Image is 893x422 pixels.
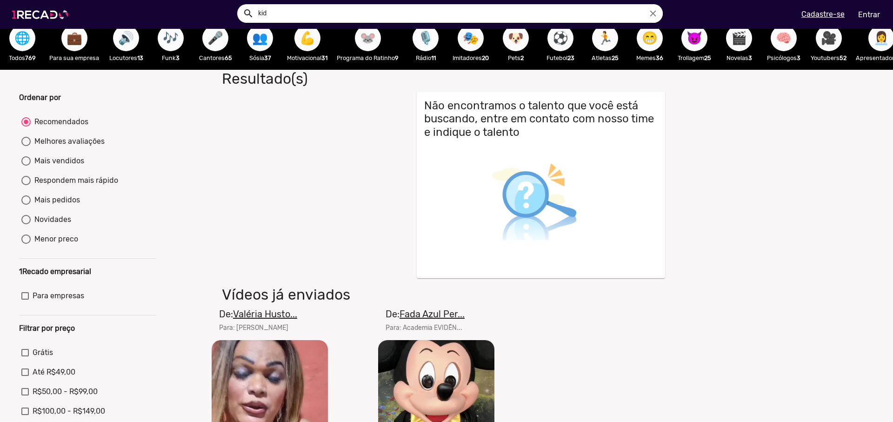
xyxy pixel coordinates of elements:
button: 😈 [681,25,707,51]
span: 🎥 [821,25,837,51]
b: Filtrar por preço [19,324,75,333]
div: Recomendados [31,116,88,127]
b: 23 [567,54,574,61]
p: Trollagem [677,54,712,62]
span: 💼 [67,25,82,51]
p: Todos [5,54,40,62]
b: 31 [321,54,327,61]
i: close [648,8,658,19]
p: Futebol [543,54,578,62]
a: Entrar [852,7,886,23]
p: Memes [632,54,667,62]
p: Rádio [408,54,443,62]
button: Example home icon [240,5,256,21]
div: Mais vendidos [31,155,84,167]
button: 💪 [294,25,320,51]
span: 🧠 [776,25,792,51]
input: Pesquisar... [251,4,663,23]
p: Imitadores [453,54,489,62]
b: 36 [656,54,663,61]
b: 37 [264,54,271,61]
u: Cadastre-se [801,10,845,19]
p: Programa do Ratinho [337,54,399,62]
b: 2 [520,54,524,61]
p: Psicólogos [766,54,801,62]
span: 🏃 [597,25,613,51]
span: 💪 [300,25,315,51]
span: Para empresas [33,290,84,301]
b: Ordenar por [19,93,61,102]
p: Atletas [587,54,623,62]
span: 🌐 [14,25,30,51]
mat-card-subtitle: Para: Academia EVIDÊN... [386,323,465,333]
button: 😁 [637,25,663,51]
button: 💼 [61,25,87,51]
span: Grátis [33,347,53,358]
p: Pets [498,54,533,62]
span: 🎭 [463,25,479,51]
p: Funk [153,54,188,62]
button: 🐭 [355,25,381,51]
p: Motivacional [287,54,327,62]
p: Para sua empresa [49,54,99,62]
button: 🎙️ [413,25,439,51]
span: 🐶 [508,25,524,51]
b: 25 [612,54,619,61]
button: 🔊 [113,25,139,51]
button: 🧠 [771,25,797,51]
p: Novelas [721,54,757,62]
div: Novidades [31,214,71,225]
button: 🐶 [503,25,529,51]
span: 🔊 [118,25,134,51]
b: 769 [25,54,36,61]
img: Busca não encontrada [471,143,599,271]
div: Melhores avaliações [31,136,105,147]
mat-card-subtitle: Para: [PERSON_NAME] [219,323,297,333]
b: 3 [176,54,180,61]
p: Locutores [108,54,144,62]
p: Sósia [242,54,278,62]
b: 52 [840,54,846,61]
span: 🎬 [731,25,747,51]
b: 3 [797,54,800,61]
button: 🎬 [726,25,752,51]
b: 65 [225,54,232,61]
button: ⚽ [547,25,573,51]
span: 😈 [686,25,702,51]
button: 🎭 [458,25,484,51]
span: 🎶 [163,25,179,51]
span: ⚽ [553,25,568,51]
span: R$50,00 - R$99,00 [33,386,98,397]
button: 🎥 [816,25,842,51]
span: 😁 [642,25,658,51]
span: Até R$49,00 [33,367,75,378]
h1: Vídeos já enviados [215,286,645,303]
span: 👥 [252,25,268,51]
mat-card-title: De: [386,307,465,321]
div: Menor preco [31,234,78,245]
u: Valéria Husto... [233,308,297,320]
span: 🎙️ [418,25,433,51]
b: 13 [137,54,143,61]
b: 11 [431,54,436,61]
button: 🌐 [9,25,35,51]
h3: Não encontramos o talento que você está buscando, entre em contato com nosso time e indique o tal... [424,99,658,139]
button: 🎶 [158,25,184,51]
span: 🐭 [360,25,376,51]
u: Fada Azul Per... [400,308,465,320]
div: Mais pedidos [31,194,80,206]
button: 👥 [247,25,273,51]
button: 🏃 [592,25,618,51]
mat-icon: Example home icon [243,8,254,19]
span: 🎤 [207,25,223,51]
b: 25 [704,54,711,61]
div: Respondem mais rápido [31,175,118,186]
b: 3 [748,54,752,61]
mat-card-title: De: [219,307,297,321]
p: Cantores [198,54,233,62]
p: Youtubers [811,54,846,62]
span: R$100,00 - R$149,00 [33,406,105,417]
b: 1Recado empresarial [19,267,91,276]
b: 20 [482,54,489,61]
h1: Resultado(s) [215,70,645,87]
